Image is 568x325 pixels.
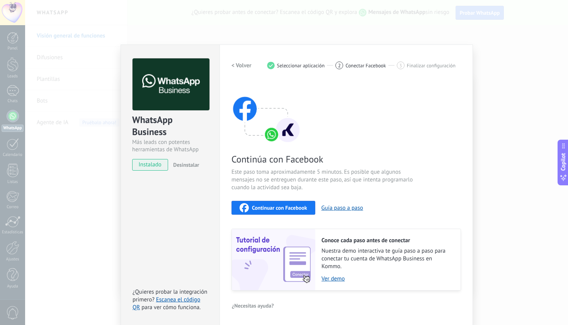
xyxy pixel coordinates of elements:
[407,63,456,68] span: Finalizar configuración
[133,58,209,111] img: logo_main.png
[321,247,453,270] span: Nuestra demo interactiva te guía paso a paso para conectar tu cuenta de WhatsApp Business en Kommo.
[133,288,207,303] span: ¿Quieres probar la integración primero?
[321,237,453,244] h2: Conoce cada paso antes de conectar
[252,205,307,210] span: Continuar con Facebook
[173,161,199,168] span: Desinstalar
[231,168,415,192] span: Este paso toma aproximadamente 5 minutos. Es posible que algunos mensajes no se entreguen durante...
[170,159,199,171] button: Desinstalar
[132,114,208,139] div: WhatsApp Business
[231,62,252,69] h2: < Volver
[231,300,274,311] button: ¿Necesitas ayuda?
[321,204,363,212] button: Guía paso a paso
[231,201,315,215] button: Continuar con Facebook
[231,153,415,165] span: Continúa con Facebook
[321,275,453,282] a: Ver demo
[232,303,274,308] span: ¿Necesitas ayuda?
[559,153,567,171] span: Copilot
[277,63,325,68] span: Seleccionar aplicación
[399,62,402,69] span: 3
[133,296,200,311] a: Escanea el código QR
[231,58,252,72] button: < Volver
[345,63,386,68] span: Conectar Facebook
[133,159,168,171] span: instalado
[338,62,341,69] span: 2
[141,304,201,311] span: para ver cómo funciona.
[231,82,301,144] img: connect with facebook
[132,139,208,153] div: Más leads con potentes herramientas de WhatsApp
